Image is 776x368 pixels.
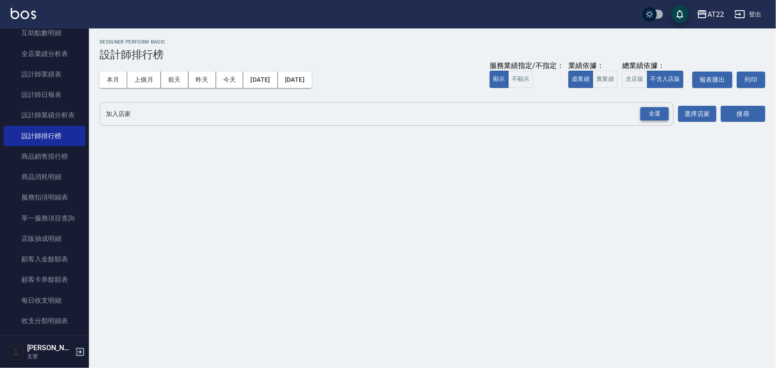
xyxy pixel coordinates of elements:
[731,6,765,23] button: 登出
[593,71,618,88] button: 實業績
[4,187,85,208] a: 服務扣項明細表
[4,228,85,249] a: 店販抽成明細
[490,61,564,71] div: 服務業績指定/不指定：
[508,71,533,88] button: 不顯示
[243,72,277,88] button: [DATE]
[278,72,312,88] button: [DATE]
[4,208,85,228] a: 單一服務項目查詢
[490,71,509,88] button: 顯示
[4,64,85,84] a: 設計師業績表
[692,72,732,88] button: 報表匯出
[11,8,36,19] img: Logo
[161,72,189,88] button: 前天
[721,106,765,122] button: 搜尋
[622,61,688,71] div: 總業績依據：
[4,331,85,352] a: 收支匯款表
[647,71,684,88] button: 不含入店販
[568,61,618,71] div: 業績依據：
[4,290,85,311] a: 每日收支明細
[4,269,85,290] a: 顧客卡券餘額表
[216,72,244,88] button: 今天
[568,71,593,88] button: 虛業績
[7,343,25,361] img: Person
[4,105,85,125] a: 設計師業績分析表
[4,311,85,331] a: 收支分類明細表
[622,71,647,88] button: 含店販
[639,105,671,123] button: Open
[4,126,85,146] a: 設計師排行榜
[678,106,716,122] button: 選擇店家
[4,146,85,167] a: 商品銷售排行榜
[4,44,85,64] a: 全店業績分析表
[104,106,656,122] input: 店家名稱
[640,107,669,121] div: 全選
[27,344,72,352] h5: [PERSON_NAME]
[708,9,724,20] div: AT22
[27,352,72,360] p: 主管
[4,249,85,269] a: 顧客入金餘額表
[100,48,765,61] h3: 設計師排行榜
[127,72,161,88] button: 上個月
[4,167,85,187] a: 商品消耗明細
[4,23,85,43] a: 互助點數明細
[737,72,765,88] button: 列印
[100,39,765,45] h2: Designer Perform Basic
[189,72,216,88] button: 昨天
[4,84,85,105] a: 設計師日報表
[100,72,127,88] button: 本月
[693,5,728,24] button: AT22
[671,5,689,23] button: save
